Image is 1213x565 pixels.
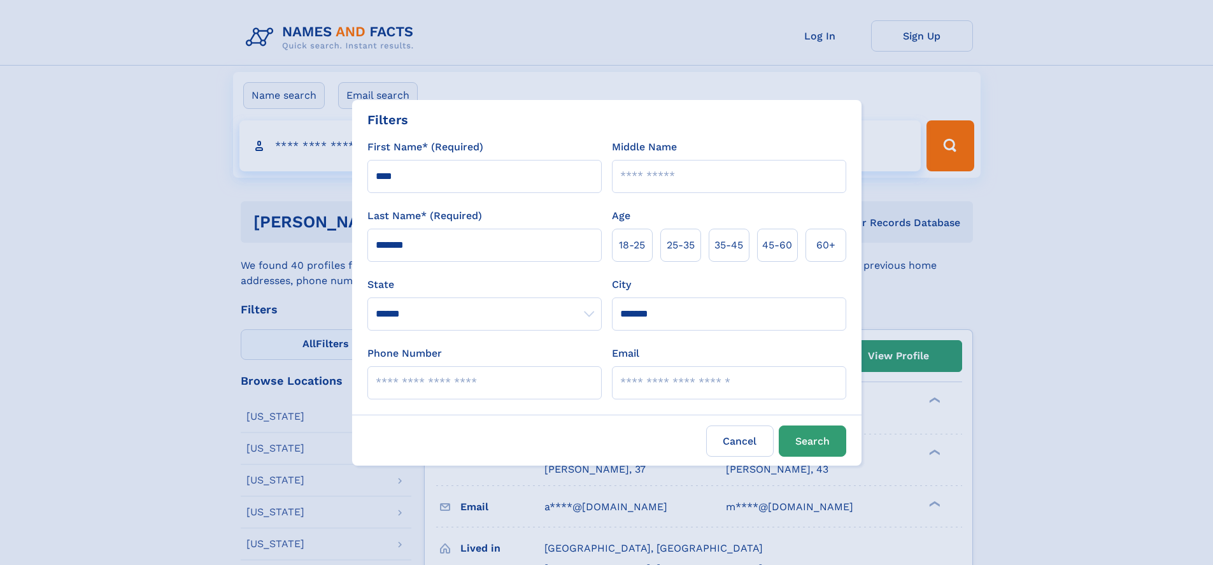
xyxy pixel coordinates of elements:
label: First Name* (Required) [367,139,483,155]
label: Phone Number [367,346,442,361]
label: State [367,277,602,292]
label: Email [612,346,639,361]
span: 18‑25 [619,238,645,253]
label: Middle Name [612,139,677,155]
label: Age [612,208,630,224]
span: 60+ [816,238,835,253]
label: Last Name* (Required) [367,208,482,224]
label: City [612,277,631,292]
button: Search [779,426,846,457]
label: Cancel [706,426,774,457]
span: 25‑35 [667,238,695,253]
span: 35‑45 [714,238,743,253]
span: 45‑60 [762,238,792,253]
div: Filters [367,110,408,129]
